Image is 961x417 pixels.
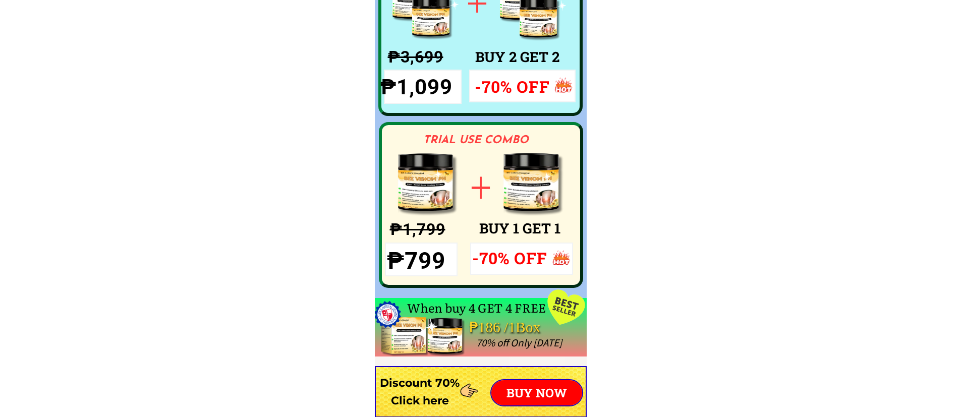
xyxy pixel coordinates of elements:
[388,44,465,70] h3: ₱3,699
[407,298,551,336] div: When buy 4 GET 4 FREE
[390,217,467,243] h3: ₱1,799
[475,74,554,99] h3: -70% OFF
[491,380,582,405] p: BUY NOW
[472,245,549,271] h3: -70% OFF
[380,70,465,104] h3: ₱1,099
[423,132,546,150] h3: TRIAL USE COMBO
[479,217,636,240] h3: BUY 1 GET 1
[475,46,632,69] h3: BUY 2 GET 2
[469,316,569,339] div: ₱186 /1Box
[375,374,465,409] h3: Discount 70% Click here
[476,334,787,351] div: 70% off Only [DATE]
[387,243,456,280] h3: ₱799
